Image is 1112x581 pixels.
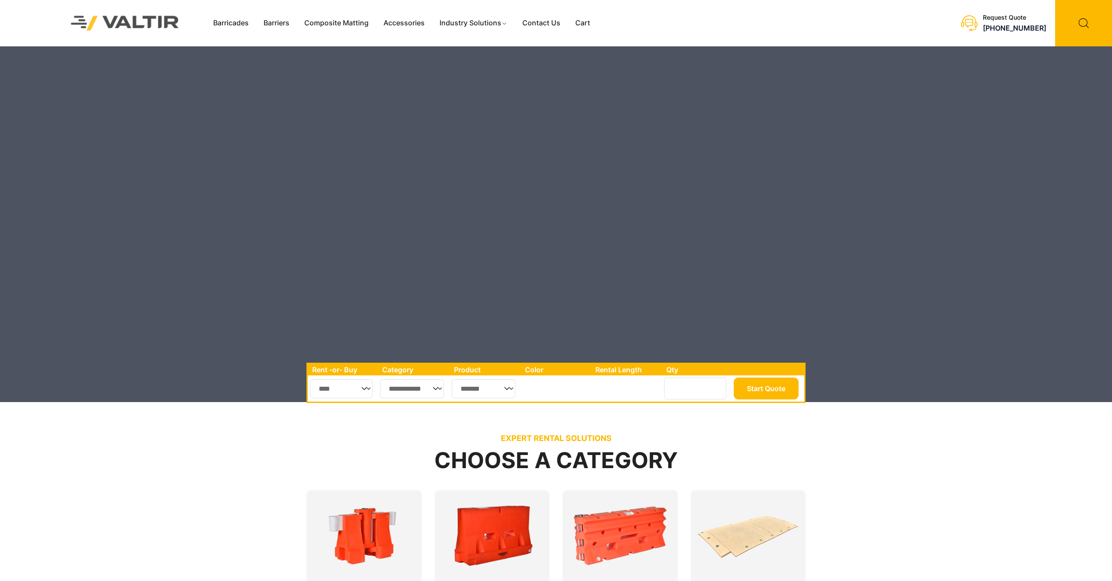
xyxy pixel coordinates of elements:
a: Contact Us [515,17,568,30]
a: Accessories [376,17,432,30]
img: Valtir Rentals [60,4,190,42]
th: Rental Length [591,364,662,375]
p: EXPERT RENTAL SOLUTIONS [306,434,806,443]
th: Product [450,364,521,375]
th: Category [378,364,450,375]
a: [PHONE_NUMBER] [983,24,1046,32]
th: Rent -or- Buy [308,364,378,375]
th: Qty [662,364,732,375]
button: Start Quote [734,378,799,399]
div: Request Quote [983,14,1046,21]
a: Barricades [206,17,256,30]
a: Barriers [256,17,297,30]
h2: Choose a Category [306,448,806,472]
a: Cart [568,17,598,30]
a: Industry Solutions [432,17,515,30]
th: Color [521,364,591,375]
a: Composite Matting [297,17,376,30]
